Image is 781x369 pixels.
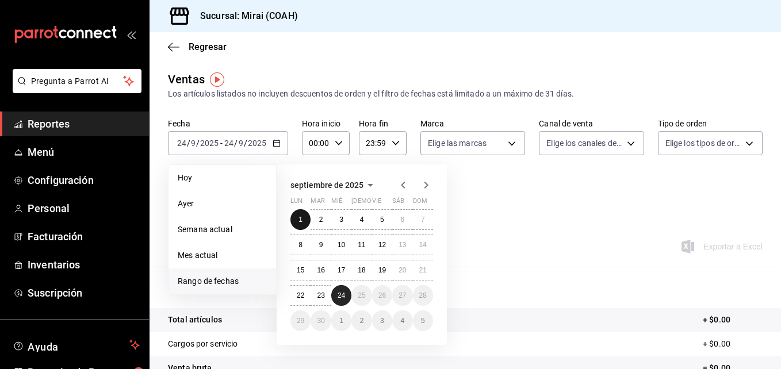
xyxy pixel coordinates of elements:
[399,291,406,299] abbr: 27 de septiembre de 2025
[244,139,247,148] span: /
[413,235,433,255] button: 14 de septiembre de 2025
[168,338,238,350] p: Cargos por servicio
[378,266,386,274] abbr: 19 de septiembre de 2025
[31,75,124,87] span: Pregunta a Parrot AI
[419,266,427,274] abbr: 21 de septiembre de 2025
[658,120,763,128] label: Tipo de orden
[210,72,224,87] img: Tooltip marker
[400,216,404,224] abbr: 6 de septiembre de 2025
[419,241,427,249] abbr: 14 de septiembre de 2025
[247,139,267,148] input: ----
[298,216,303,224] abbr: 1 de septiembre de 2025
[290,310,311,331] button: 29 de septiembre de 2025
[351,235,372,255] button: 11 de septiembre de 2025
[392,197,404,209] abbr: sábado
[290,209,311,230] button: 1 de septiembre de 2025
[28,201,140,216] span: Personal
[297,317,304,325] abbr: 29 de septiembre de 2025
[380,216,384,224] abbr: 5 de septiembre de 2025
[380,317,384,325] abbr: 3 de octubre de 2025
[331,235,351,255] button: 10 de septiembre de 2025
[339,216,343,224] abbr: 3 de septiembre de 2025
[359,120,407,128] label: Hora fin
[331,285,351,306] button: 24 de septiembre de 2025
[311,260,331,280] button: 16 de septiembre de 2025
[413,209,433,230] button: 7 de septiembre de 2025
[319,216,323,224] abbr: 2 de septiembre de 2025
[178,198,267,210] span: Ayer
[392,260,412,280] button: 20 de septiembre de 2025
[311,197,324,209] abbr: martes
[399,266,406,274] abbr: 20 de septiembre de 2025
[187,139,190,148] span: /
[290,178,377,192] button: septiembre de 2025
[358,266,365,274] abbr: 18 de septiembre de 2025
[360,317,364,325] abbr: 2 de octubre de 2025
[317,266,324,274] abbr: 16 de septiembre de 2025
[428,137,487,149] span: Elige las marcas
[238,139,244,148] input: --
[190,139,196,148] input: --
[539,120,644,128] label: Canal de venta
[338,266,345,274] abbr: 17 de septiembre de 2025
[372,197,381,209] abbr: viernes
[28,285,140,301] span: Suscripción
[392,209,412,230] button: 6 de septiembre de 2025
[297,291,304,299] abbr: 22 de septiembre de 2025
[28,144,140,160] span: Menú
[703,314,763,326] p: + $0.00
[28,116,140,132] span: Reportes
[351,197,419,209] abbr: jueves
[28,338,125,352] span: Ayuda
[168,41,227,52] button: Regresar
[413,310,433,331] button: 5 de octubre de 2025
[290,260,311,280] button: 15 de septiembre de 2025
[234,139,238,148] span: /
[378,291,386,299] abbr: 26 de septiembre de 2025
[372,260,392,280] button: 19 de septiembre de 2025
[177,139,187,148] input: --
[220,139,223,148] span: -
[319,241,323,249] abbr: 9 de septiembre de 2025
[421,216,425,224] abbr: 7 de septiembre de 2025
[331,209,351,230] button: 3 de septiembre de 2025
[224,139,234,148] input: --
[378,241,386,249] abbr: 12 de septiembre de 2025
[400,317,404,325] abbr: 4 de octubre de 2025
[351,285,372,306] button: 25 de septiembre de 2025
[168,120,288,128] label: Fecha
[399,241,406,249] abbr: 13 de septiembre de 2025
[290,235,311,255] button: 8 de septiembre de 2025
[351,260,372,280] button: 18 de septiembre de 2025
[168,88,763,100] div: Los artículos listados no incluyen descuentos de orden y el filtro de fechas está limitado a un m...
[28,172,140,188] span: Configuración
[28,257,140,272] span: Inventarios
[338,241,345,249] abbr: 10 de septiembre de 2025
[8,83,141,95] a: Pregunta a Parrot AI
[311,285,331,306] button: 23 de septiembre de 2025
[290,285,311,306] button: 22 de septiembre de 2025
[372,285,392,306] button: 26 de septiembre de 2025
[331,310,351,331] button: 1 de octubre de 2025
[178,172,267,184] span: Hoy
[338,291,345,299] abbr: 24 de septiembre de 2025
[298,241,303,249] abbr: 8 de septiembre de 2025
[392,310,412,331] button: 4 de octubre de 2025
[351,209,372,230] button: 4 de septiembre de 2025
[665,137,741,149] span: Elige los tipos de orden
[392,235,412,255] button: 13 de septiembre de 2025
[546,137,622,149] span: Elige los canales de venta
[392,285,412,306] button: 27 de septiembre de 2025
[127,30,136,39] button: open_drawer_menu
[28,229,140,244] span: Facturación
[311,310,331,331] button: 30 de septiembre de 2025
[339,317,343,325] abbr: 1 de octubre de 2025
[311,209,331,230] button: 2 de septiembre de 2025
[297,266,304,274] abbr: 15 de septiembre de 2025
[196,139,200,148] span: /
[317,291,324,299] abbr: 23 de septiembre de 2025
[317,317,324,325] abbr: 30 de septiembre de 2025
[290,197,303,209] abbr: lunes
[311,235,331,255] button: 9 de septiembre de 2025
[413,197,427,209] abbr: domingo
